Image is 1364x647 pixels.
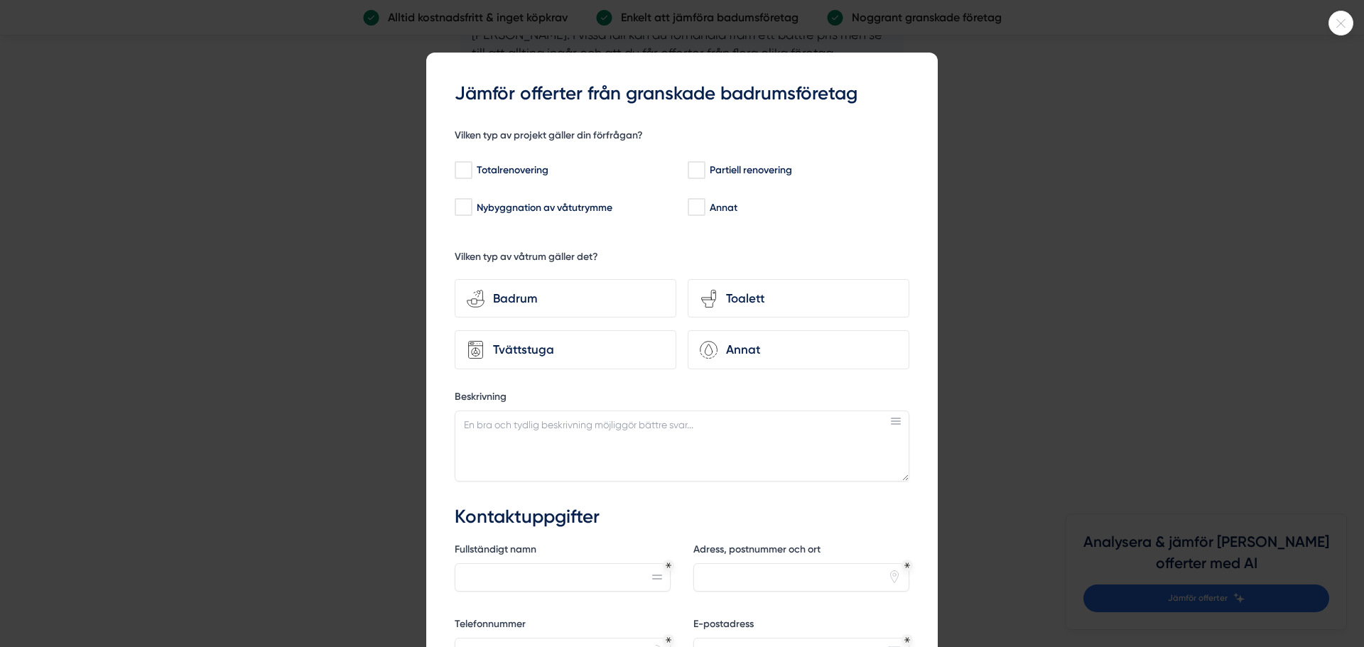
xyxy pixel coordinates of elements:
h3: Jämför offerter från granskade badrumsföretag [455,81,909,107]
label: Beskrivning [455,390,909,408]
div: Obligatoriskt [904,562,910,568]
h5: Vilken typ av våtrum gäller det? [455,250,598,268]
input: Partiell renovering [688,163,704,178]
div: Obligatoriskt [666,637,671,643]
div: Obligatoriskt [666,562,671,568]
div: Obligatoriskt [904,637,910,643]
input: Nybyggnation av våtutrymme [455,200,471,214]
input: Annat [688,200,704,214]
input: Totalrenovering [455,163,471,178]
label: Telefonnummer [455,617,671,635]
label: Adress, postnummer och ort [693,543,909,560]
label: Fullständigt namn [455,543,671,560]
label: E-postadress [693,617,909,635]
h5: Vilken typ av projekt gäller din förfrågan? [455,129,643,146]
h3: Kontaktuppgifter [455,504,909,530]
